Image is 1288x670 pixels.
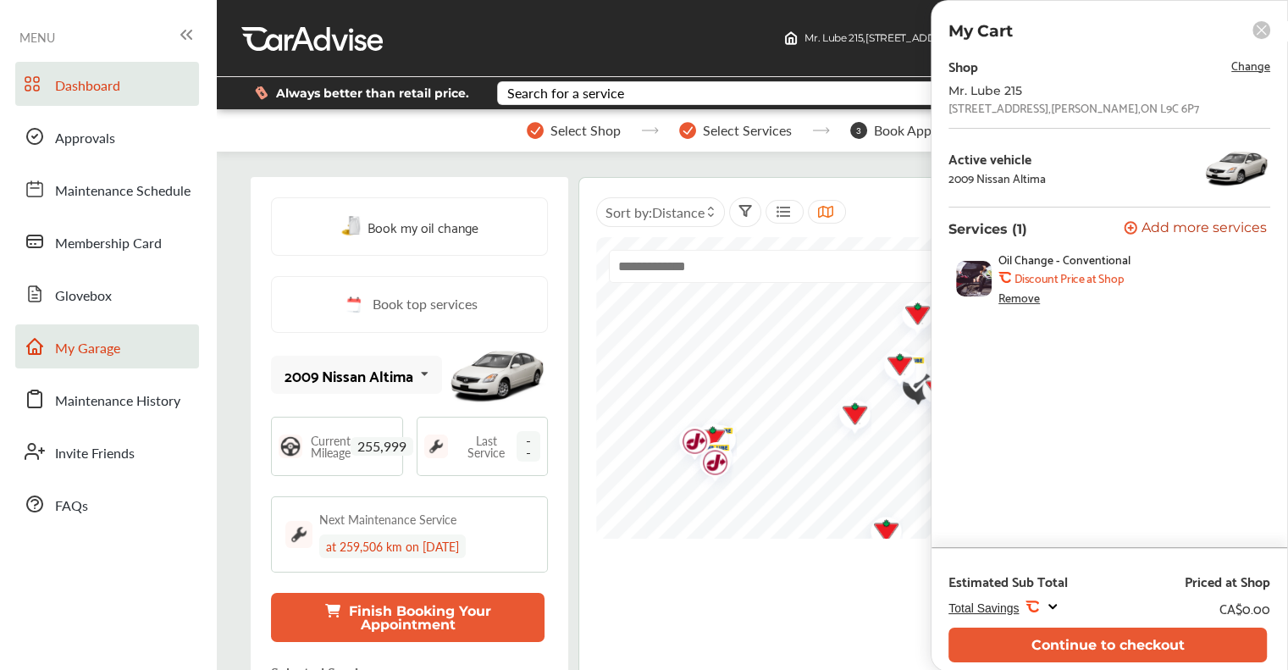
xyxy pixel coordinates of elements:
[909,365,952,416] div: Map marker
[15,324,199,368] a: My Garage
[948,101,1199,114] div: [STREET_ADDRESS] , [PERSON_NAME] , ON L9C 6P7
[55,75,120,97] span: Dashboard
[351,437,413,456] span: 255,999
[1142,221,1267,237] span: Add more services
[684,414,727,465] div: Map marker
[368,215,478,238] span: Book my oil change
[1124,221,1267,237] button: Add more services
[550,123,621,138] span: Select Shop
[1185,573,1270,590] div: Priced at Shop
[271,593,544,642] button: Finish Booking Your Appointment
[507,86,624,100] div: Search for a service
[948,84,1219,97] div: Mr. Lube 215
[850,122,867,139] span: 3
[858,507,900,558] div: Map marker
[424,435,448,458] img: maintenance_logo
[948,151,1046,166] div: Active vehicle
[55,390,180,413] span: Maintenance History
[688,433,731,473] div: Map marker
[15,167,199,211] a: Maintenance Schedule
[19,30,55,44] span: MENU
[652,202,705,222] span: Distance
[341,215,478,238] a: Book my oil change
[948,54,978,77] div: Shop
[679,122,696,139] img: stepper-checkmark.b5569197.svg
[871,341,914,392] div: Map marker
[948,221,1027,237] p: Services (1)
[666,418,711,471] img: logo-jiffylube.png
[998,291,1040,304] div: Remove
[812,127,830,134] img: stepper-arrow.e24c07c6.svg
[826,390,869,441] div: Map marker
[948,601,1019,615] span: Total Savings
[1014,271,1123,285] b: Discount Price at Shop
[784,31,798,45] img: header-home-logo.8d720a4f.svg
[55,233,162,255] span: Membership Card
[1231,55,1270,75] span: Change
[804,31,1112,44] span: Mr. Lube 215 , [STREET_ADDRESS] [PERSON_NAME] , ON L9C 6P7
[858,507,903,558] img: logo-canadian-tire.png
[15,219,199,263] a: Membership Card
[956,261,992,296] img: oil-change-thumb.jpg
[605,202,705,222] span: Sort by :
[55,443,135,465] span: Invite Friends
[342,294,364,315] img: cal_icon.0803b883.svg
[909,365,954,416] img: logo-canadian-tire.png
[55,128,115,150] span: Approvals
[446,337,548,413] img: mobile_5529_st0640_046.jpg
[55,338,120,360] span: My Garage
[319,534,466,558] div: at 259,506 km on [DATE]
[279,435,302,458] img: steering_logo
[948,628,1267,662] button: Continue to checkout
[666,418,709,471] div: Map marker
[889,291,931,341] div: Map marker
[874,123,986,138] span: Book Appointment
[948,171,1046,185] div: 2009 Nissan Altima
[276,87,469,99] span: Always better than retail price.
[687,439,729,492] div: Map marker
[596,237,1226,539] canvas: Map
[341,216,363,237] img: oil-change.e5047c97.svg
[15,272,199,316] a: Glovebox
[871,341,916,392] img: logo-canadian-tire.png
[641,127,659,134] img: stepper-arrow.e24c07c6.svg
[692,416,734,457] div: Map marker
[319,511,456,528] div: Next Maintenance Service
[311,435,351,458] span: Current Mileage
[285,367,413,384] div: 2009 Nissan Altima
[15,114,199,158] a: Approvals
[517,431,540,462] span: --
[923,346,968,396] img: logo-canadian-tire.png
[55,285,112,307] span: Glovebox
[703,123,792,138] span: Select Services
[255,86,268,100] img: dollor_label_vector.a70140d1.svg
[55,180,191,202] span: Maintenance Schedule
[373,294,478,315] span: Book top services
[1202,142,1270,193] img: 5529_st0640_046.jpg
[920,378,963,431] div: Map marker
[826,390,871,441] img: logo-canadian-tire.png
[684,414,729,465] img: logo-canadian-tire.png
[1219,596,1270,619] div: CA$0.00
[923,346,965,396] div: Map marker
[271,276,548,333] a: Book top services
[920,378,965,431] img: logo-jiffylube.png
[285,521,312,548] img: maintenance_logo
[15,377,199,421] a: Maintenance History
[889,291,934,341] img: logo-canadian-tire.png
[15,482,199,526] a: FAQs
[948,21,1013,41] p: My Cart
[456,435,517,458] span: Last Service
[55,496,88,518] span: FAQs
[1124,221,1270,237] a: Add more services
[15,429,199,473] a: Invite Friends
[527,122,544,139] img: stepper-checkmark.b5569197.svg
[998,252,1130,266] span: Oil Change - Conventional
[948,573,1068,590] div: Estimated Sub Total
[15,62,199,106] a: Dashboard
